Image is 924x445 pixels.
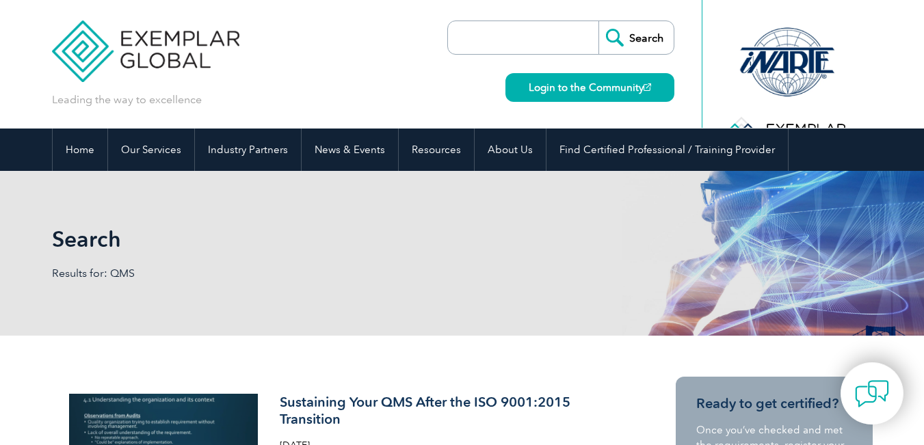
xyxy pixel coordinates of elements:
[52,226,577,252] h1: Search
[644,83,651,91] img: open_square.png
[399,129,474,171] a: Resources
[302,129,398,171] a: News & Events
[696,395,852,412] h3: Ready to get certified?
[546,129,788,171] a: Find Certified Professional / Training Provider
[52,92,202,107] p: Leading the way to excellence
[52,266,462,281] p: Results for: QMS
[855,377,889,411] img: contact-chat.png
[195,129,301,171] a: Industry Partners
[108,129,194,171] a: Our Services
[280,394,604,428] h3: Sustaining Your QMS After the ISO 9001:2015 Transition
[505,73,674,102] a: Login to the Community
[475,129,546,171] a: About Us
[53,129,107,171] a: Home
[598,21,674,54] input: Search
